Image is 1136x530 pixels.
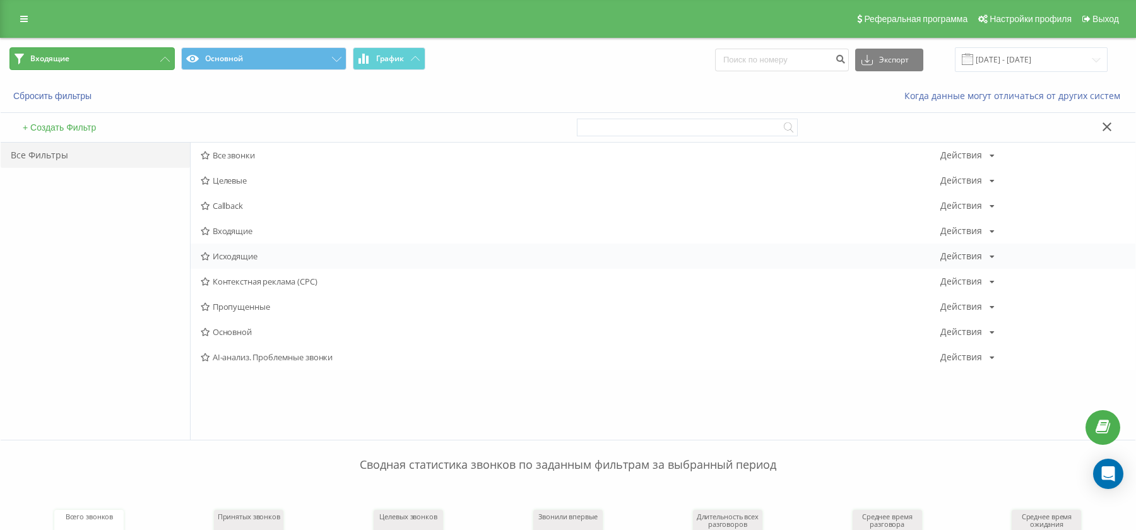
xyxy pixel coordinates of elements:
[201,353,940,362] span: AI-анализ. Проблемные звонки
[1098,121,1116,134] button: Закрыть
[990,14,1072,24] span: Настройки профиля
[864,14,967,24] span: Реферальная программа
[940,201,982,210] div: Действия
[1,143,190,168] div: Все Фильтры
[940,277,982,286] div: Действия
[940,227,982,235] div: Действия
[940,252,982,261] div: Действия
[201,201,940,210] span: Callback
[376,54,404,63] span: График
[940,151,982,160] div: Действия
[353,47,425,70] button: График
[940,176,982,185] div: Действия
[201,327,940,336] span: Основной
[19,122,100,133] button: + Создать Фильтр
[201,176,940,185] span: Целевые
[9,432,1127,473] p: Сводная статистика звонков по заданным фильтрам за выбранный период
[1092,14,1119,24] span: Выход
[201,302,940,311] span: Пропущенные
[201,227,940,235] span: Входящие
[715,49,849,71] input: Поиск по номеру
[1093,459,1123,489] div: Open Intercom Messenger
[201,252,940,261] span: Исходящие
[940,353,982,362] div: Действия
[181,47,346,70] button: Основной
[855,49,923,71] button: Экспорт
[201,277,940,286] span: Контекстная реклама (CPC)
[30,54,69,64] span: Входящие
[940,327,982,336] div: Действия
[201,151,940,160] span: Все звонки
[9,47,175,70] button: Входящие
[904,90,1127,102] a: Когда данные могут отличаться от других систем
[9,90,98,102] button: Сбросить фильтры
[940,302,982,311] div: Действия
